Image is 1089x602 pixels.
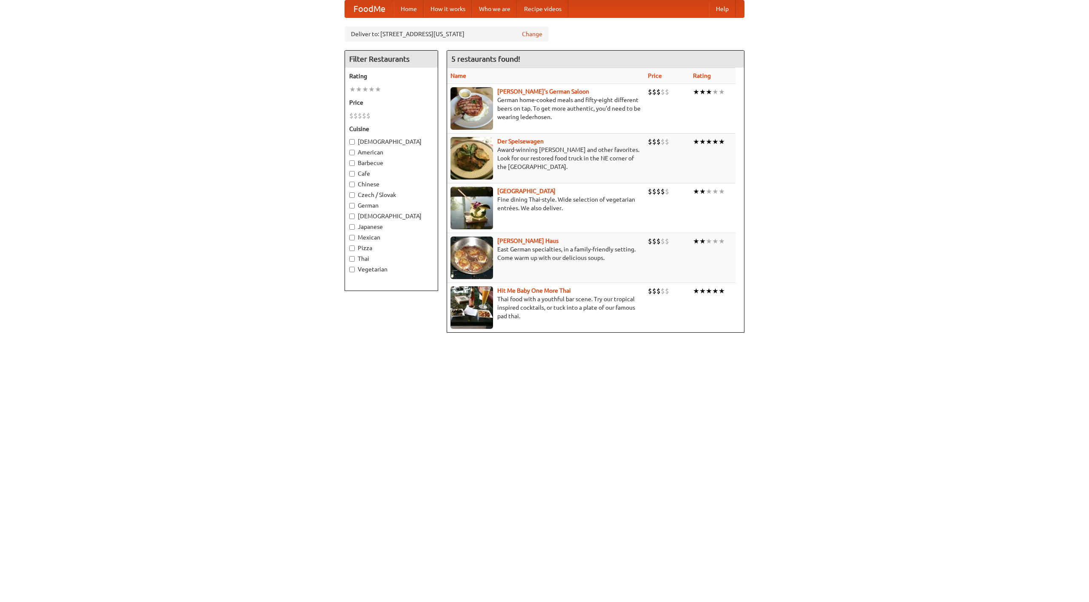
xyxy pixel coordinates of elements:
[497,88,589,95] a: [PERSON_NAME]'s German Saloon
[345,0,394,17] a: FoodMe
[693,72,711,79] a: Rating
[497,237,559,244] a: [PERSON_NAME] Haus
[472,0,517,17] a: Who we are
[706,87,712,97] li: ★
[349,254,433,263] label: Thai
[699,87,706,97] li: ★
[712,137,718,146] li: ★
[358,111,362,120] li: $
[706,286,712,296] li: ★
[665,87,669,97] li: $
[349,192,355,198] input: Czech / Slovak
[349,233,433,242] label: Mexican
[349,160,355,166] input: Barbecue
[450,195,641,212] p: Fine dining Thai-style. Wide selection of vegetarian entrées. We also deliver.
[661,237,665,246] li: $
[349,256,355,262] input: Thai
[661,286,665,296] li: $
[652,187,656,196] li: $
[349,182,355,187] input: Chinese
[353,111,358,120] li: $
[450,187,493,229] img: satay.jpg
[349,125,433,133] h5: Cuisine
[718,237,725,246] li: ★
[656,286,661,296] li: $
[709,0,736,17] a: Help
[356,85,362,94] li: ★
[706,187,712,196] li: ★
[718,137,725,146] li: ★
[656,187,661,196] li: $
[699,187,706,196] li: ★
[349,180,433,188] label: Chinese
[652,87,656,97] li: $
[665,187,669,196] li: $
[693,137,699,146] li: ★
[450,245,641,262] p: East German specialties, in a family-friendly setting. Come warm up with our delicious soups.
[699,237,706,246] li: ★
[349,203,355,208] input: German
[497,138,544,145] b: Der Speisewagen
[362,85,368,94] li: ★
[349,150,355,155] input: American
[699,137,706,146] li: ★
[349,72,433,80] h5: Rating
[652,286,656,296] li: $
[349,148,433,157] label: American
[349,159,433,167] label: Barbecue
[362,111,366,120] li: $
[656,87,661,97] li: $
[712,87,718,97] li: ★
[661,187,665,196] li: $
[368,85,375,94] li: ★
[661,87,665,97] li: $
[450,137,493,180] img: speisewagen.jpg
[648,87,652,97] li: $
[450,146,641,171] p: Award-winning [PERSON_NAME] and other favorites. Look for our restored food truck in the NE corne...
[693,87,699,97] li: ★
[349,212,433,220] label: [DEMOGRAPHIC_DATA]
[349,139,355,145] input: [DEMOGRAPHIC_DATA]
[497,287,571,294] a: Hit Me Baby One More Thai
[665,137,669,146] li: $
[718,286,725,296] li: ★
[706,137,712,146] li: ★
[699,286,706,296] li: ★
[706,237,712,246] li: ★
[450,96,641,121] p: German home-cooked meals and fifty-eight different beers on tap. To get more authentic, you'd nee...
[366,111,371,120] li: $
[648,137,652,146] li: $
[349,191,433,199] label: Czech / Slovak
[450,87,493,130] img: esthers.jpg
[693,237,699,246] li: ★
[394,0,424,17] a: Home
[656,237,661,246] li: $
[648,72,662,79] a: Price
[349,98,433,107] h5: Price
[652,137,656,146] li: $
[349,265,433,274] label: Vegetarian
[712,286,718,296] li: ★
[661,137,665,146] li: $
[718,87,725,97] li: ★
[349,244,433,252] label: Pizza
[693,286,699,296] li: ★
[424,0,472,17] a: How it works
[497,188,556,194] a: [GEOGRAPHIC_DATA]
[349,169,433,178] label: Cafe
[349,137,433,146] label: [DEMOGRAPHIC_DATA]
[693,187,699,196] li: ★
[648,237,652,246] li: $
[450,286,493,329] img: babythai.jpg
[517,0,568,17] a: Recipe videos
[375,85,381,94] li: ★
[648,286,652,296] li: $
[450,237,493,279] img: kohlhaus.jpg
[349,224,355,230] input: Japanese
[665,237,669,246] li: $
[665,286,669,296] li: $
